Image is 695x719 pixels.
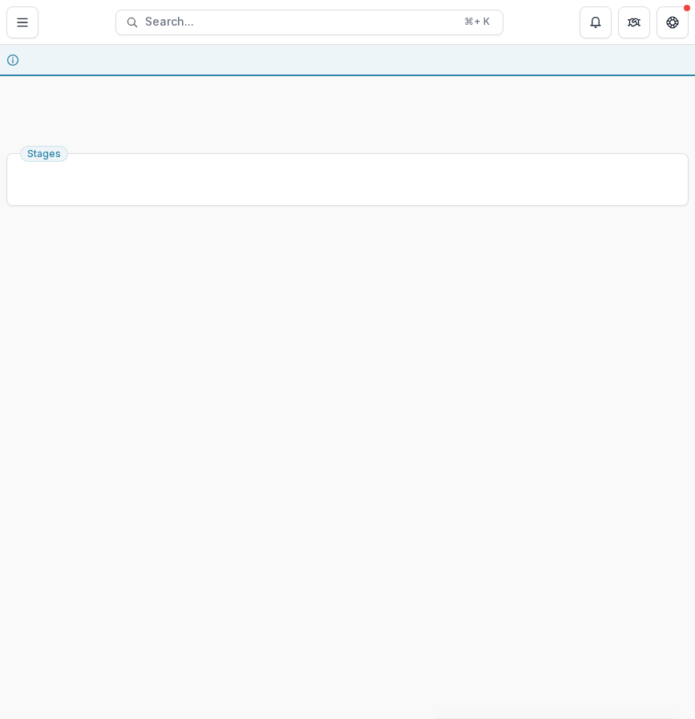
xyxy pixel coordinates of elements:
button: Partners [618,6,650,38]
button: Search... [115,10,503,35]
span: Stages [27,148,61,160]
div: ⌘ + K [461,13,493,30]
span: Search... [145,15,455,29]
button: Notifications [580,6,612,38]
button: Get Help [657,6,689,38]
button: Toggle Menu [6,6,38,38]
